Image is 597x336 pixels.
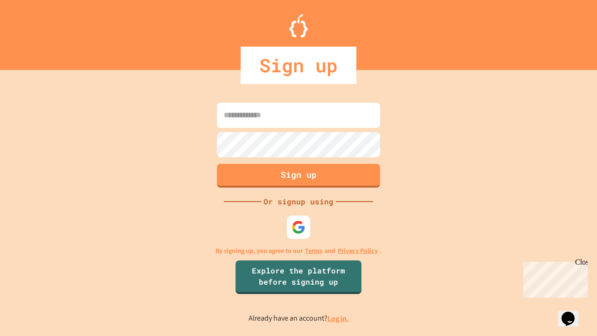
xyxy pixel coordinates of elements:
[305,246,322,256] a: Terms
[249,313,349,324] p: Already have an account?
[4,4,64,59] div: Chat with us now!Close
[215,246,382,256] p: By signing up, you agree to our and .
[292,220,305,234] img: google-icon.svg
[236,260,361,294] a: Explore the platform before signing up
[241,47,356,84] div: Sign up
[289,14,308,37] img: Logo.svg
[261,196,336,207] div: Or signup using
[338,246,378,256] a: Privacy Policy
[327,314,349,323] a: Log in.
[217,164,380,188] button: Sign up
[520,258,588,298] iframe: chat widget
[558,299,588,327] iframe: chat widget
